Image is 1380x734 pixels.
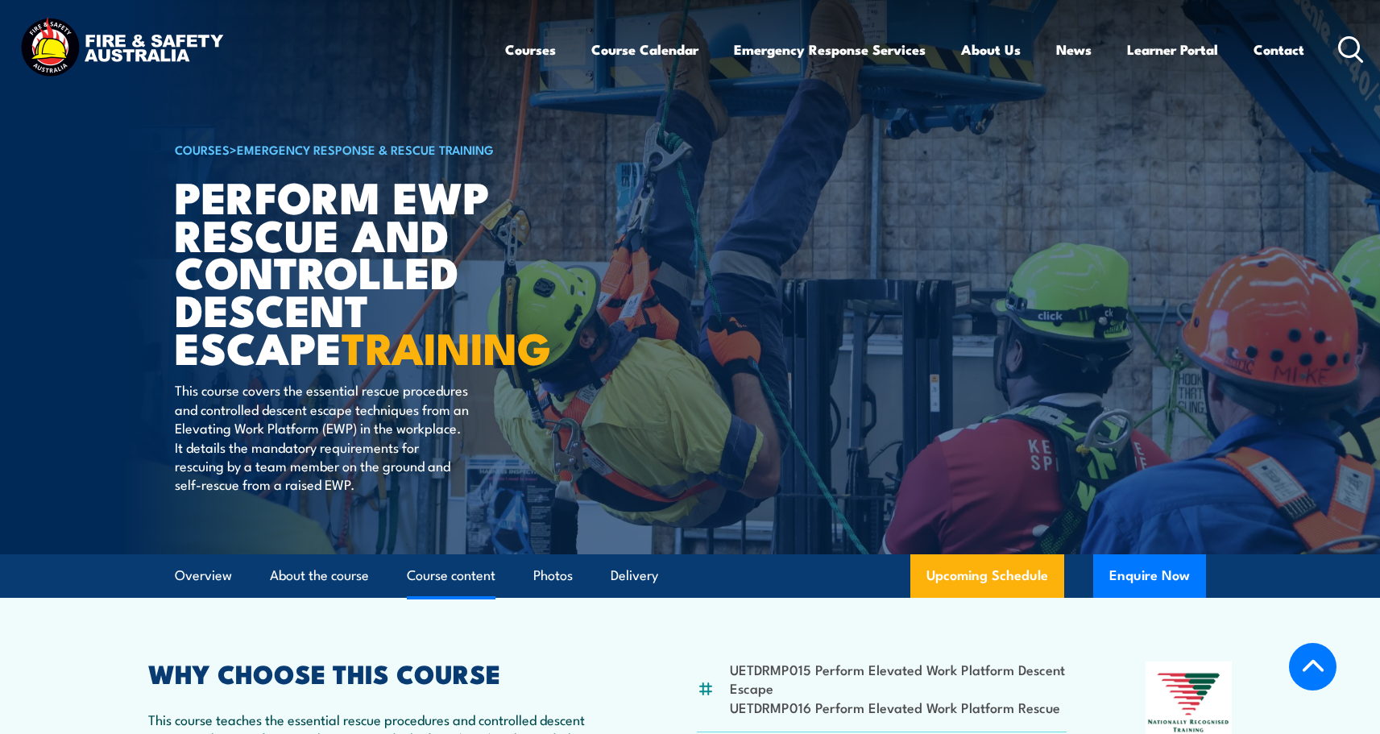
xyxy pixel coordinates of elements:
a: Emergency Response & Rescue Training [237,140,494,158]
h6: > [175,139,573,159]
a: News [1056,28,1092,71]
a: Overview [175,554,232,597]
a: About the course [270,554,369,597]
li: UETDRMP016 Perform Elevated Work Platform Rescue [730,698,1067,716]
a: Course Calendar [591,28,698,71]
a: Delivery [611,554,658,597]
strong: TRAINING [342,313,551,379]
h1: Perform EWP Rescue and Controlled Descent Escape [175,177,573,366]
p: This course covers the essential rescue procedures and controlled descent escape techniques from ... [175,380,469,493]
a: COURSES [175,140,230,158]
a: Upcoming Schedule [910,554,1064,598]
a: Courses [505,28,556,71]
a: Contact [1254,28,1304,71]
li: UETDRMP015 Perform Elevated Work Platform Descent Escape [730,660,1067,698]
a: Emergency Response Services [734,28,926,71]
a: Course content [407,554,495,597]
button: Enquire Now [1093,554,1206,598]
a: About Us [961,28,1021,71]
a: Learner Portal [1127,28,1218,71]
h2: WHY CHOOSE THIS COURSE [148,661,619,684]
a: Photos [533,554,573,597]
